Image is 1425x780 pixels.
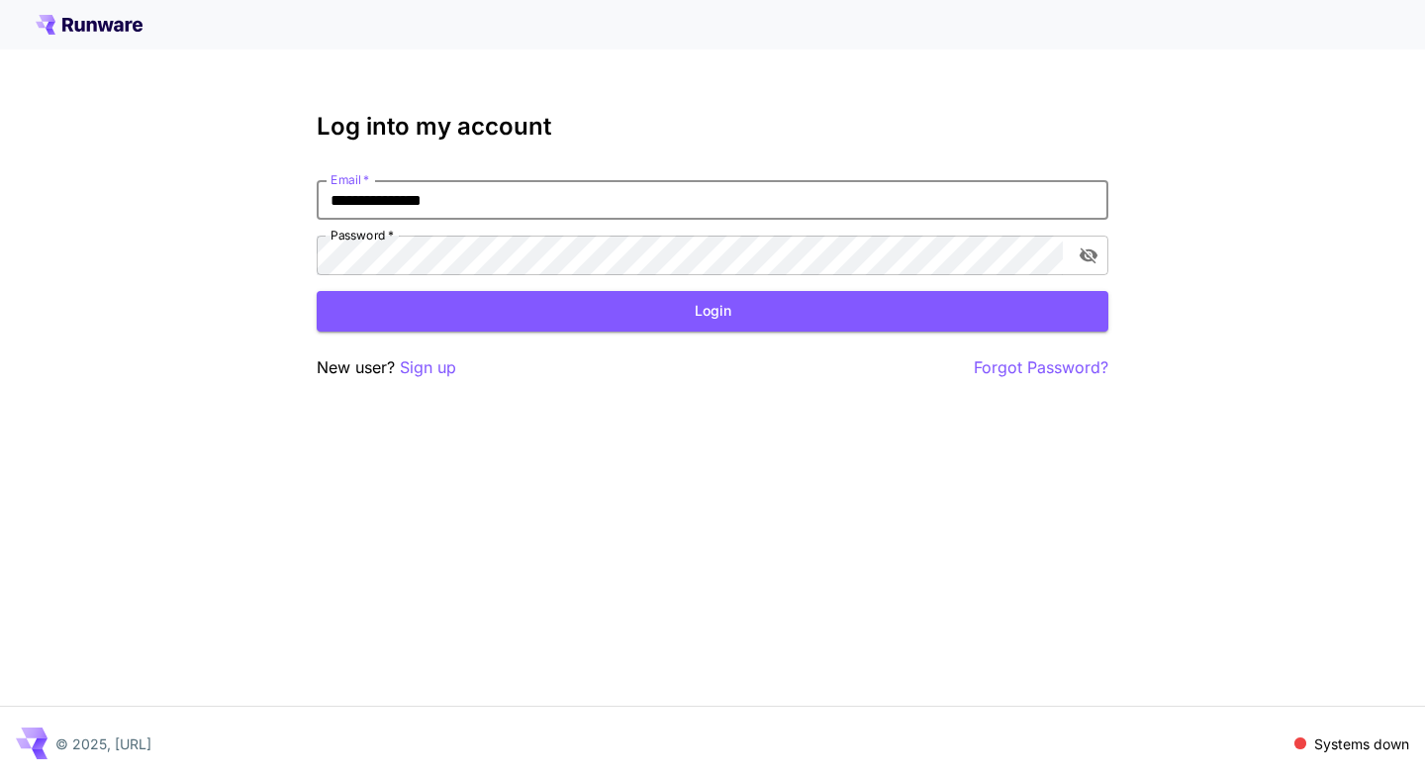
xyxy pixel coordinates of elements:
p: © 2025, [URL] [55,733,151,754]
p: Systems down [1314,733,1409,754]
button: Sign up [400,355,456,380]
button: toggle password visibility [1071,238,1106,273]
p: New user? [317,355,456,380]
label: Email [331,171,369,188]
h3: Log into my account [317,113,1108,141]
button: Forgot Password? [974,355,1108,380]
button: Login [317,291,1108,332]
label: Password [331,227,394,244]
